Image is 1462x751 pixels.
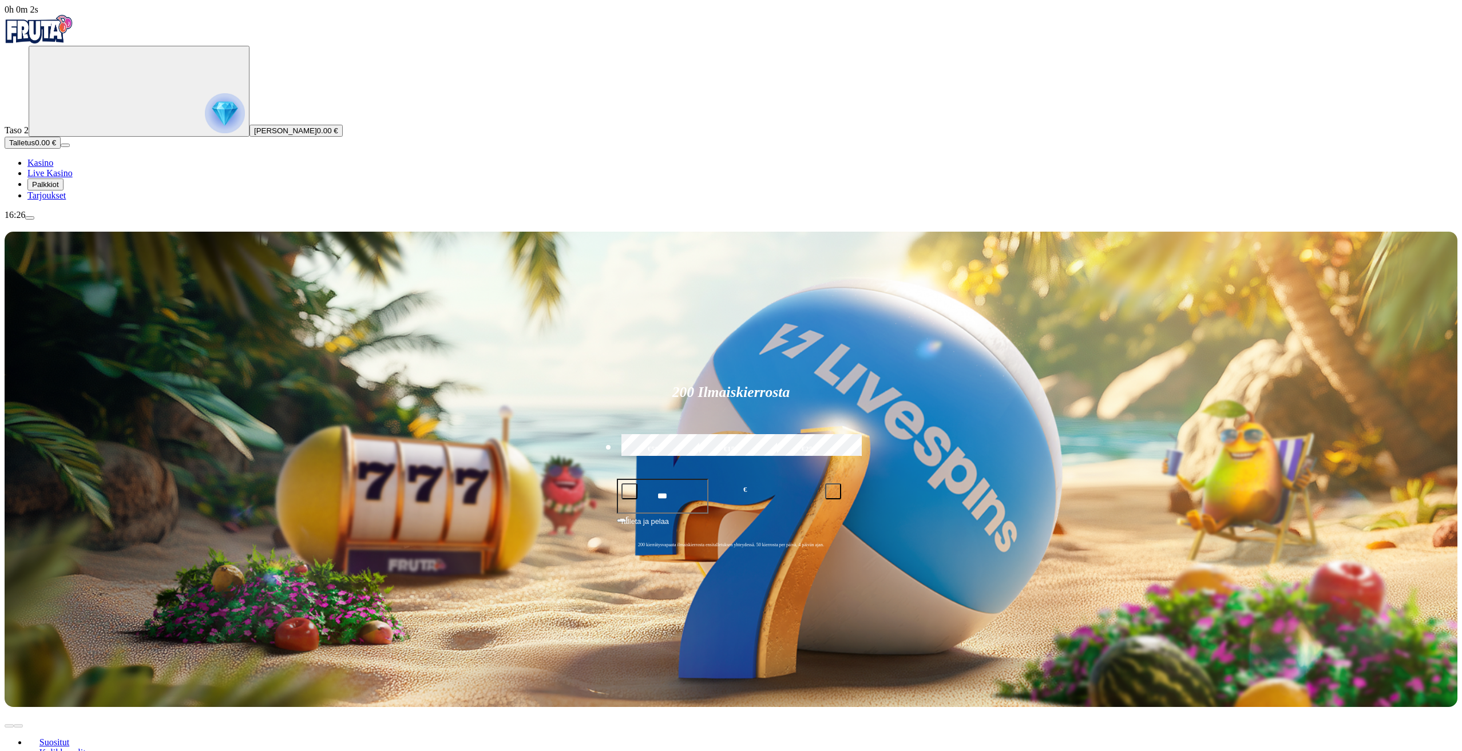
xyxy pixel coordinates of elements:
button: Talleta ja pelaa [617,515,846,537]
button: minus icon [621,483,637,499]
button: menu [25,216,34,220]
span: 16:26 [5,210,25,220]
span: Talletus [9,138,35,147]
button: Palkkiot [27,178,64,190]
button: reward progress [29,46,249,137]
span: Palkkiot [32,180,59,189]
button: [PERSON_NAME]0.00 € [249,125,343,137]
button: menu [61,144,70,147]
label: €50 [619,432,688,466]
label: €150 [696,432,766,466]
a: Tarjoukset [27,190,66,200]
a: Fruta [5,35,73,45]
span: 0.00 € [317,126,338,135]
a: Live Kasino [27,168,73,178]
button: prev slide [5,724,14,728]
span: € [743,484,747,495]
img: Fruta [5,15,73,43]
button: next slide [14,724,23,728]
nav: Main menu [5,158,1457,201]
nav: Primary [5,15,1457,201]
span: Talleta ja pelaa [620,516,669,537]
a: Suositut [27,734,81,751]
span: € [626,515,629,522]
img: reward progress [205,93,245,133]
a: Kasino [27,158,53,168]
button: Talletusplus icon0.00 € [5,137,61,149]
span: Taso 2 [5,125,29,135]
label: €250 [774,432,844,466]
span: [PERSON_NAME] [254,126,317,135]
span: user session time [5,5,38,14]
span: Suositut [35,737,74,747]
button: plus icon [825,483,841,499]
span: 0.00 € [35,138,56,147]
